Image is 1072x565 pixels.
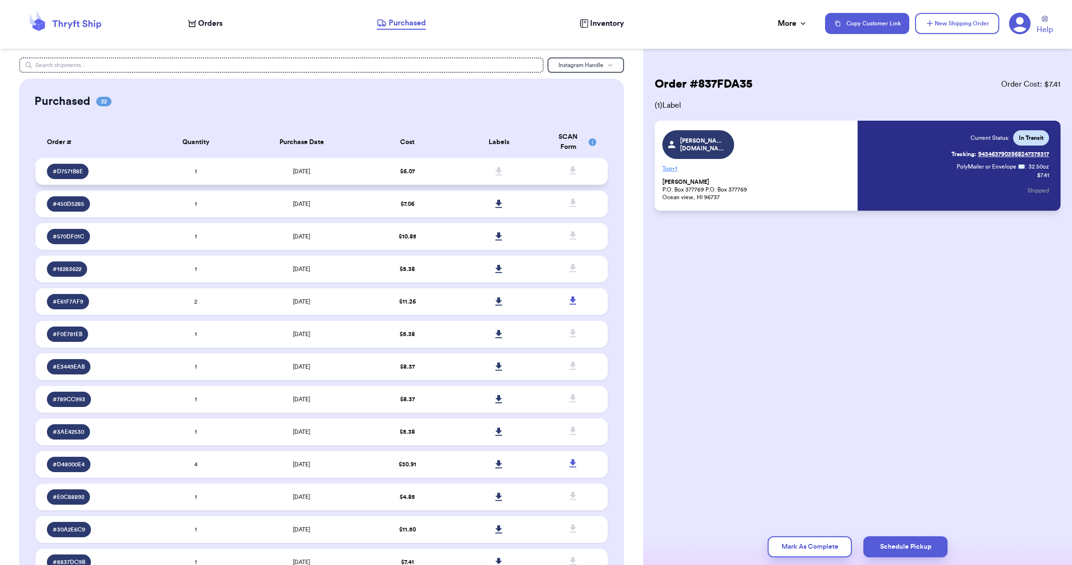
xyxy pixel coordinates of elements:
[951,150,976,158] span: Tracking:
[195,234,197,239] span: 1
[19,57,543,73] input: Search shipments...
[96,97,112,106] span: 22
[293,494,310,500] span: [DATE]
[293,201,310,207] span: [DATE]
[550,132,596,152] div: SCAN Form
[1019,134,1043,142] span: In Transit
[400,169,415,174] span: $ 6.07
[863,536,948,557] button: Schedule Pickup
[194,462,198,467] span: 4
[293,266,310,272] span: [DATE]
[35,126,150,158] th: Order #
[188,18,223,29] a: Orders
[53,200,84,208] span: # 450D5285
[195,559,197,565] span: 1
[195,429,197,435] span: 1
[293,234,310,239] span: [DATE]
[293,559,310,565] span: [DATE]
[957,164,1025,169] span: PolyMailer or Envelope ✉️
[362,126,453,158] th: Cost
[1001,79,1061,90] span: Order Cost: $ 7.41
[399,234,416,239] span: $ 10.85
[655,77,752,92] h2: Order # 837FDA35
[53,461,85,468] span: # D48000E4
[590,18,624,29] span: Inventory
[399,527,416,532] span: $ 11.50
[53,363,85,371] span: # E3449EAB
[915,13,999,34] button: New Shipping Order
[825,13,909,34] button: Copy Customer Link
[293,331,310,337] span: [DATE]
[53,428,84,436] span: # 3AE42530
[53,395,85,403] span: # 789CC993
[195,396,197,402] span: 1
[53,493,84,501] span: # E0C88892
[195,331,197,337] span: 1
[293,299,310,305] span: [DATE]
[971,134,1009,142] span: Current Status:
[293,429,310,435] span: [DATE]
[399,299,416,305] span: $ 11.26
[400,429,415,435] span: $ 5.38
[377,17,426,30] a: Purchased
[778,18,808,29] div: More
[401,559,414,565] span: $ 7.41
[547,57,624,73] button: Instagram Handle
[672,166,677,171] span: + 1
[293,364,310,370] span: [DATE]
[195,266,197,272] span: 1
[150,126,241,158] th: Quantity
[680,137,726,152] span: [PERSON_NAME][DOMAIN_NAME]
[400,364,415,370] span: $ 8.37
[662,179,709,186] span: [PERSON_NAME]
[53,233,84,240] span: # 570DF01C
[195,364,197,370] span: 1
[400,266,415,272] span: $ 5.38
[951,147,1049,162] a: Tracking:9434637903968247375317
[53,330,82,338] span: # F0E781EB
[293,527,310,532] span: [DATE]
[293,462,310,467] span: [DATE]
[768,536,852,557] button: Mark As Complete
[242,126,362,158] th: Purchase Date
[1037,16,1053,35] a: Help
[293,396,310,402] span: [DATE]
[1027,180,1049,201] button: Shipped
[53,298,83,305] span: # E61F7AF9
[453,126,545,158] th: Labels
[401,201,414,207] span: $ 7.06
[400,494,415,500] span: $ 4.85
[198,18,223,29] span: Orders
[389,17,426,29] span: Purchased
[293,169,310,174] span: [DATE]
[53,526,85,533] span: # 30A2E6C9
[195,169,197,174] span: 1
[1037,171,1049,179] p: $ 7.41
[195,527,197,532] span: 1
[655,100,1061,111] span: ( 1 ) Label
[399,462,416,467] span: $ 30.91
[662,161,852,176] p: Top
[400,396,415,402] span: $ 8.37
[400,331,415,337] span: $ 5.38
[1028,163,1049,170] span: 32.50 oz
[580,18,624,29] a: Inventory
[662,178,852,201] p: P.O. Box 377769 P.O. Box 377769 Ocean view, HI 96737
[53,168,83,175] span: # D7571B8E
[195,494,197,500] span: 1
[195,201,197,207] span: 1
[558,62,603,68] span: Instagram Handle
[53,265,81,273] span: # 18283622
[1037,24,1053,35] span: Help
[1025,163,1027,170] span: :
[34,94,90,109] h2: Purchased
[194,299,197,305] span: 2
